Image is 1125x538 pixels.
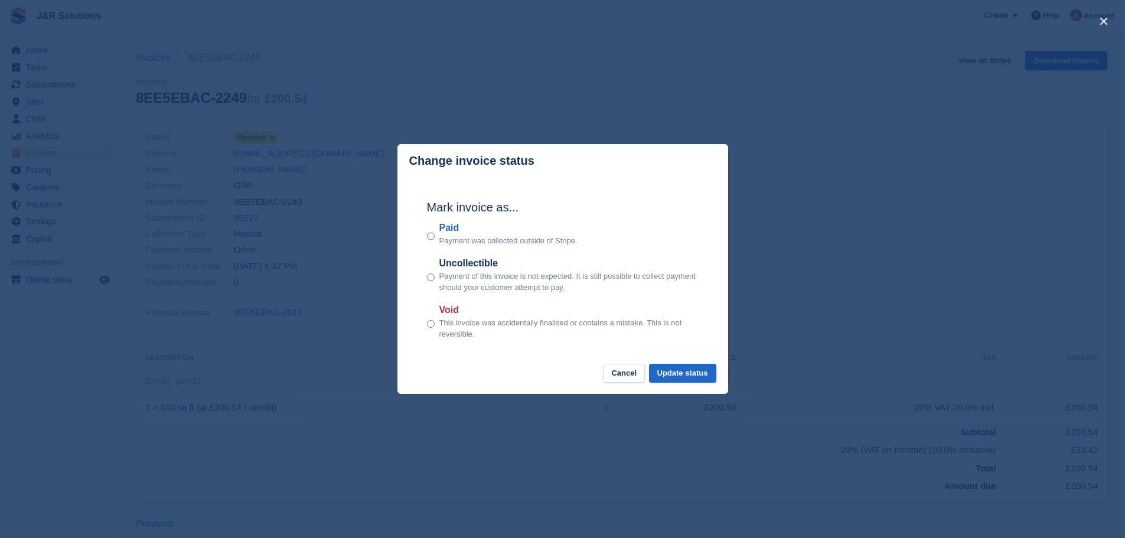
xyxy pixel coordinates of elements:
[439,235,578,247] p: Payment was collected outside of Stripe.
[649,364,716,383] button: Update status
[439,270,699,294] p: Payment of this invoice is not expected. It is still possible to collect payment should your cust...
[439,317,699,340] p: This invoice was accidentally finalised or contains a mistake. This is not reversible.
[1094,12,1113,31] button: close
[439,303,699,317] label: Void
[439,256,699,270] label: Uncollectible
[603,364,645,383] button: Cancel
[409,154,534,168] p: Change invoice status
[427,198,699,216] h2: Mark invoice as...
[439,221,578,235] label: Paid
